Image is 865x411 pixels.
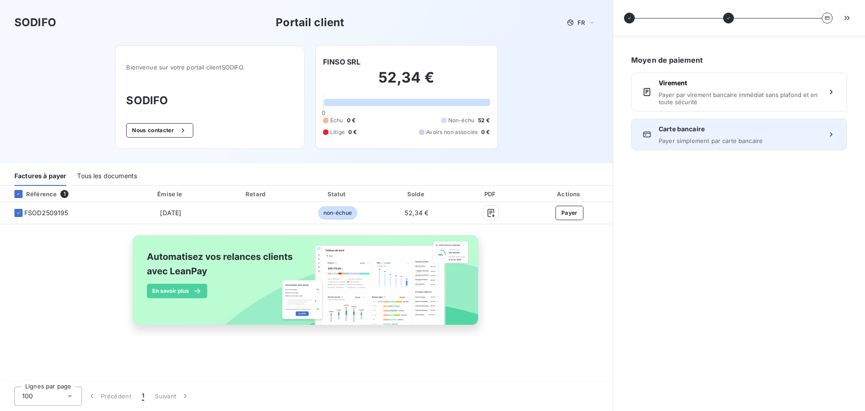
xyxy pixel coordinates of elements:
span: Litige [330,128,345,136]
h3: SODIFO [126,92,293,109]
span: 0 € [348,128,357,136]
span: 0 € [347,116,355,125]
h3: SODIFO [14,14,56,31]
button: Nous contacter [126,123,193,138]
button: Précédent [82,387,137,406]
span: 100 [22,392,33,401]
h6: FINSO SRL [323,56,360,67]
button: 1 [137,387,150,406]
h3: Portail client [276,14,344,31]
img: banner [124,230,488,341]
div: Émise le [128,189,214,199]
span: 1 [142,392,144,401]
span: Échu [330,116,343,125]
span: [DATE] [160,209,181,217]
span: non-échue [318,206,357,220]
h2: 52,34 € [323,69,490,96]
span: Virement [659,79,819,88]
button: Suivant [150,387,195,406]
button: Payer [555,206,583,220]
span: FR [578,19,585,26]
h6: Moyen de paiement [631,55,847,65]
span: 52,34 € [405,209,428,217]
div: Factures à payer [14,167,66,186]
span: Carte bancaire [659,125,819,134]
div: Tous les documents [77,167,137,186]
div: Solde [379,189,454,199]
span: FSOD2509195 [24,208,68,217]
span: Avoirs non associés [426,128,478,136]
span: 0 [322,109,325,116]
span: 52 € [478,116,490,125]
span: 0 € [481,128,490,136]
span: Non-échu [448,116,474,125]
span: 1 [60,190,68,198]
div: Actions [528,189,611,199]
div: Retard [217,189,296,199]
span: Payer par virement bancaire immédiat sans plafond et en toute sécurité [659,91,819,106]
div: PDF [458,189,524,199]
span: Bienvenue sur votre portail client SODIFO . [126,64,293,71]
div: Référence [7,190,57,198]
div: Statut [299,189,376,199]
span: Payer simplement par carte bancaire [659,137,819,144]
